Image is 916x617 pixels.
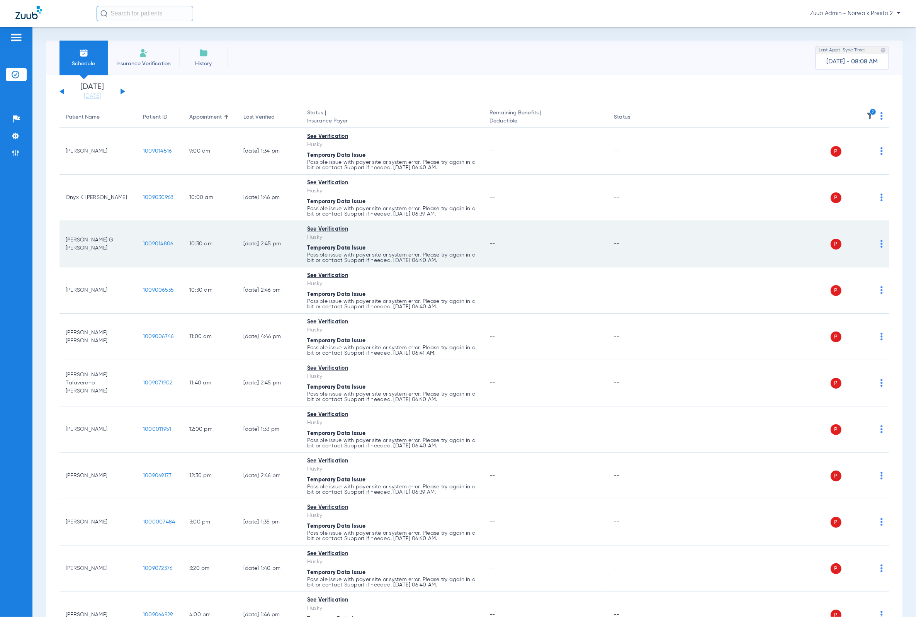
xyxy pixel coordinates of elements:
[183,453,237,499] td: 12:30 PM
[143,334,174,339] span: 1009006746
[831,192,841,203] span: P
[307,512,477,520] div: Husky
[831,471,841,481] span: P
[880,333,883,340] img: group-dot-blue.svg
[608,221,660,267] td: --
[608,175,660,221] td: --
[143,566,173,571] span: 1009072376
[189,113,222,121] div: Appointment
[189,113,231,121] div: Appointment
[183,406,237,453] td: 12:00 PM
[307,431,365,436] span: Temporary Data Issue
[307,199,365,204] span: Temporary Data Issue
[143,427,172,432] span: 1000011951
[831,331,841,342] span: P
[307,596,477,604] div: See Verification
[608,360,660,406] td: --
[237,267,301,314] td: [DATE] 2:46 PM
[237,314,301,360] td: [DATE] 4:46 PM
[608,499,660,546] td: --
[307,280,477,288] div: Husky
[489,566,495,571] span: --
[307,225,477,233] div: See Verification
[608,453,660,499] td: --
[237,546,301,592] td: [DATE] 1:40 PM
[59,499,137,546] td: [PERSON_NAME]
[59,360,137,406] td: [PERSON_NAME] Talaverano [PERSON_NAME]
[237,406,301,453] td: [DATE] 1:33 PM
[143,113,177,121] div: Patient ID
[880,240,883,248] img: group-dot-blue.svg
[831,563,841,574] span: P
[59,221,137,267] td: [PERSON_NAME] G [PERSON_NAME]
[59,175,137,221] td: Onyx K [PERSON_NAME]
[608,406,660,453] td: --
[307,604,477,612] div: Husky
[307,503,477,512] div: See Verification
[307,477,365,483] span: Temporary Data Issue
[97,6,193,21] input: Search for patients
[608,314,660,360] td: --
[827,58,878,66] span: [DATE] - 08:08 AM
[100,10,107,17] img: Search Icon
[307,364,477,372] div: See Verification
[307,179,477,187] div: See Verification
[307,187,477,195] div: Husky
[185,60,222,68] span: History
[199,48,208,58] img: History
[237,221,301,267] td: [DATE] 2:45 PM
[143,287,174,293] span: 1009006535
[307,484,477,495] p: Possible issue with payer site or system error. Please try again in a bit or contact Support if n...
[143,380,173,386] span: 1009071902
[307,524,365,529] span: Temporary Data Issue
[489,148,495,154] span: --
[307,117,477,125] span: Insurance Payer
[880,112,883,120] img: group-dot-blue.svg
[831,517,841,528] span: P
[59,128,137,175] td: [PERSON_NAME]
[831,285,841,296] span: P
[143,148,172,154] span: 1009014516
[880,286,883,294] img: group-dot-blue.svg
[59,406,137,453] td: [PERSON_NAME]
[307,299,477,309] p: Possible issue with payer site or system error. Please try again in a bit or contact Support if n...
[143,195,174,200] span: 1009030968
[819,46,865,54] span: Last Appt. Sync Time:
[143,113,167,121] div: Patient ID
[15,6,42,19] img: Zuub Logo
[307,206,477,217] p: Possible issue with payer site or system error. Please try again in a bit or contact Support if n...
[489,117,602,125] span: Deductible
[307,465,477,473] div: Husky
[301,107,483,128] th: Status |
[870,109,877,116] i: 2
[183,546,237,592] td: 3:20 PM
[237,128,301,175] td: [DATE] 1:34 PM
[489,334,495,339] span: --
[307,384,365,390] span: Temporary Data Issue
[489,519,495,525] span: --
[489,241,495,246] span: --
[237,175,301,221] td: [DATE] 1:46 PM
[307,326,477,334] div: Husky
[307,372,477,381] div: Husky
[307,570,365,575] span: Temporary Data Issue
[307,345,477,356] p: Possible issue with payer site or system error. Please try again in a bit or contact Support if n...
[880,518,883,526] img: group-dot-blue.svg
[307,133,477,141] div: See Verification
[237,453,301,499] td: [DATE] 2:46 PM
[489,427,495,432] span: --
[608,128,660,175] td: --
[880,564,883,572] img: group-dot-blue.svg
[483,107,608,128] th: Remaining Benefits |
[307,153,365,158] span: Temporary Data Issue
[183,128,237,175] td: 9:00 AM
[810,10,901,17] span: Zuub Admin - Norwalk Presto 2
[489,473,495,478] span: --
[59,546,137,592] td: [PERSON_NAME]
[880,379,883,387] img: group-dot-blue.svg
[307,577,477,588] p: Possible issue with payer site or system error. Please try again in a bit or contact Support if n...
[608,107,660,128] th: Status
[183,499,237,546] td: 3:00 PM
[307,292,365,297] span: Temporary Data Issue
[307,419,477,427] div: Husky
